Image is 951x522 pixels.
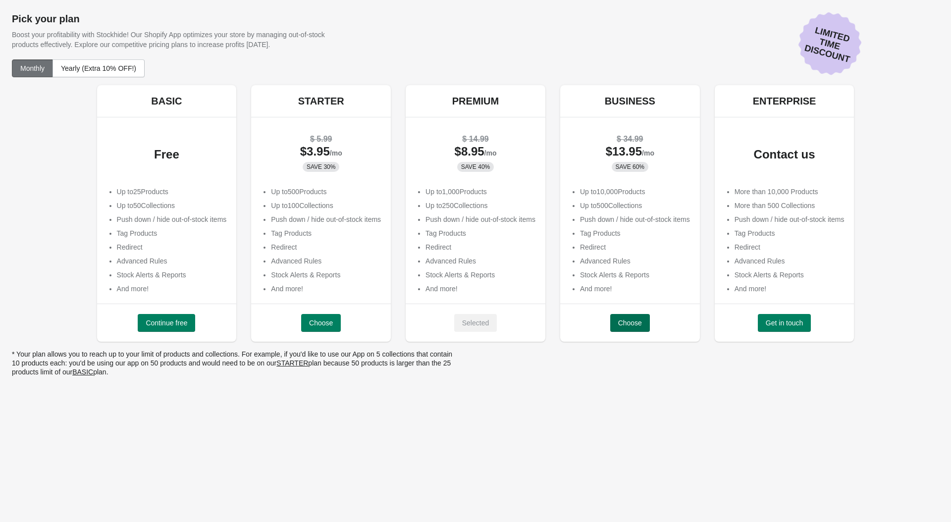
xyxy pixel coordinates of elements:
li: Tag Products [735,228,845,238]
li: Stock Alerts & Reports [117,270,227,280]
p: Up to 250 Collections [425,201,535,210]
span: /mo [642,149,654,157]
p: Up to 25 Products [117,187,227,197]
p: Boost your profitability with Stockhide! Our Shopify App optimizes your store by managing out-of-... [12,30,352,50]
li: And more! [117,284,227,294]
button: Continue free [138,314,195,332]
li: Advanced Rules [425,256,535,266]
h5: BASIC [151,95,182,107]
p: More than 10,000 Products [735,187,845,197]
li: Advanced Rules [580,256,690,266]
p: Up to 50 Collections [117,201,227,210]
h5: STARTER [298,95,344,107]
h5: BUSINESS [605,95,655,107]
button: Choose [610,314,650,332]
li: Push down / hide out-of-stock items [117,214,227,224]
li: Push down / hide out-of-stock items [425,214,535,224]
li: And more! [425,284,535,294]
li: Push down / hide out-of-stock items [271,214,381,224]
p: Up to 500 Products [271,187,381,197]
p: Up to 1,000 Products [425,187,535,197]
p: Up to 10,000 Products [580,187,690,197]
span: SAVE 30% [307,163,335,171]
li: And more! [580,284,690,294]
h1: Pick your plan [12,13,939,25]
p: Up to 100 Collections [271,201,381,210]
li: Redirect [271,242,381,252]
span: Monthly [20,64,45,72]
h5: ENTERPRISE [753,95,816,107]
p: Up to 500 Collections [580,201,690,210]
li: Stock Alerts & Reports [580,270,690,280]
button: Yearly (Extra 10% OFF!) [53,59,145,77]
div: LIMITED TIME DISCOUNT [792,5,869,83]
button: Choose [301,314,341,332]
div: Free [107,150,227,159]
span: Continue free [146,319,187,327]
div: $ 14.99 [416,134,535,144]
li: Redirect [580,242,690,252]
span: /mo [484,149,497,157]
button: Get in touch [758,314,811,332]
li: And more! [271,284,381,294]
li: Advanced Rules [271,256,381,266]
li: Redirect [425,242,535,252]
div: $ 3.95 [261,147,381,158]
li: Tag Products [271,228,381,238]
span: Get in touch [766,319,803,327]
li: And more! [735,284,845,294]
span: Choose [309,319,333,327]
button: Monthly [12,59,53,77]
div: $ 34.99 [570,134,690,144]
li: Tag Products [425,228,535,238]
p: More than 500 Collections [735,201,845,210]
span: SAVE 40% [461,163,490,171]
li: Tag Products [580,228,690,238]
li: Advanced Rules [117,256,227,266]
span: SAVE 60% [616,163,644,171]
li: Stock Alerts & Reports [425,270,535,280]
li: Tag Products [117,228,227,238]
span: /mo [330,149,342,157]
li: Redirect [117,242,227,252]
ins: BASIC [72,368,93,376]
li: Push down / hide out-of-stock items [580,214,690,224]
li: Redirect [735,242,845,252]
span: Choose [618,319,642,327]
h5: PREMIUM [452,95,499,107]
div: $ 8.95 [416,147,535,158]
span: Yearly (Extra 10% OFF!) [61,64,136,72]
li: Stock Alerts & Reports [271,270,381,280]
li: Push down / hide out-of-stock items [735,214,845,224]
ins: STARTER [276,359,308,367]
div: $ 13.95 [570,147,690,158]
div: $ 5.99 [261,134,381,144]
li: Advanced Rules [735,256,845,266]
p: * Your plan allows you to reach up to your limit of products and collections. For example, if you... [12,350,458,376]
div: Contact us [725,150,845,159]
li: Stock Alerts & Reports [735,270,845,280]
